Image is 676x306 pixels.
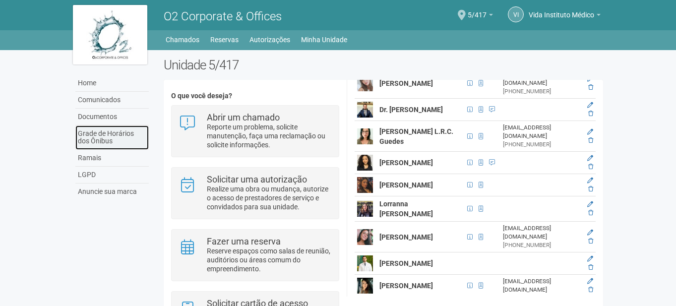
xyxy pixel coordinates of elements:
div: [PHONE_NUMBER] [503,140,578,149]
a: Vida Instituto Médico [529,12,601,20]
img: user.png [357,201,373,217]
a: Editar membro [587,255,593,262]
a: Editar membro [587,229,593,236]
a: Comunicados [75,92,149,109]
strong: Dr. [PERSON_NAME] [379,106,443,114]
img: logo.jpg [73,5,147,64]
a: LGPD [75,167,149,184]
a: Excluir membro [588,84,593,91]
span: O2 Corporate & Offices [164,9,282,23]
a: Abrir um chamado Reporte um problema, solicite manutenção, faça uma reclamação ou solicite inform... [179,113,331,149]
a: Reservas [210,33,239,47]
strong: Fazer uma reserva [207,236,281,246]
span: Vida Instituto Médico [529,1,594,19]
a: Autorizações [249,33,290,47]
div: [PHONE_NUMBER] [503,87,578,96]
strong: Solicitar uma autorização [207,174,307,184]
strong: Lorranna [PERSON_NAME] [379,200,433,218]
h4: O que você deseja? [171,92,339,100]
a: Editar membro [587,177,593,184]
a: Home [75,75,149,92]
a: Minha Unidade [301,33,347,47]
a: Excluir membro [588,110,593,117]
div: [EMAIL_ADDRESS][DOMAIN_NAME] [503,277,578,294]
strong: [PERSON_NAME] [379,233,433,241]
a: Editar membro [587,201,593,208]
p: Reserve espaços como salas de reunião, auditórios ou áreas comum do empreendimento. [207,246,331,273]
a: Ramais [75,150,149,167]
img: user.png [357,102,373,118]
a: Anuncie sua marca [75,184,149,200]
a: Fazer uma reserva Reserve espaços como salas de reunião, auditórios ou áreas comum do empreendime... [179,237,331,273]
a: Editar membro [587,128,593,135]
img: user.png [357,128,373,144]
strong: [PERSON_NAME] [379,282,433,290]
a: Excluir membro [588,185,593,192]
a: Excluir membro [588,264,593,271]
strong: [PERSON_NAME] L.R.C. Guedes [379,127,453,145]
p: Realize uma obra ou mudança, autorize o acesso de prestadores de serviço e convidados para sua un... [207,184,331,211]
a: Excluir membro [588,137,593,144]
p: Reporte um problema, solicite manutenção, faça uma reclamação ou solicite informações. [207,122,331,149]
strong: [PERSON_NAME] [379,181,433,189]
a: Solicitar uma autorização Realize uma obra ou mudança, autorize o acesso de prestadores de serviç... [179,175,331,211]
img: user.png [357,177,373,193]
img: user.png [357,229,373,245]
a: Excluir membro [588,163,593,170]
h2: Unidade 5/417 [164,58,604,72]
img: user.png [357,278,373,294]
strong: [PERSON_NAME] [379,159,433,167]
a: Editar membro [587,75,593,82]
a: Chamados [166,33,199,47]
img: user.png [357,155,373,171]
a: Excluir membro [588,209,593,216]
a: Documentos [75,109,149,125]
img: user.png [357,75,373,91]
img: user.png [357,255,373,271]
strong: Abrir um chamado [207,112,280,122]
a: Editar membro [587,102,593,109]
strong: [PERSON_NAME] [379,79,433,87]
a: Editar membro [587,278,593,285]
div: [EMAIL_ADDRESS][DOMAIN_NAME] [503,123,578,140]
a: Excluir membro [588,286,593,293]
div: [PHONE_NUMBER] [503,241,578,249]
a: Grade de Horários dos Ônibus [75,125,149,150]
a: Excluir membro [588,238,593,245]
a: Editar membro [587,155,593,162]
a: VI [508,6,524,22]
strong: [PERSON_NAME] [379,259,433,267]
a: 5/417 [468,12,493,20]
span: 5/417 [468,1,487,19]
div: [EMAIL_ADDRESS][DOMAIN_NAME] [503,224,578,241]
